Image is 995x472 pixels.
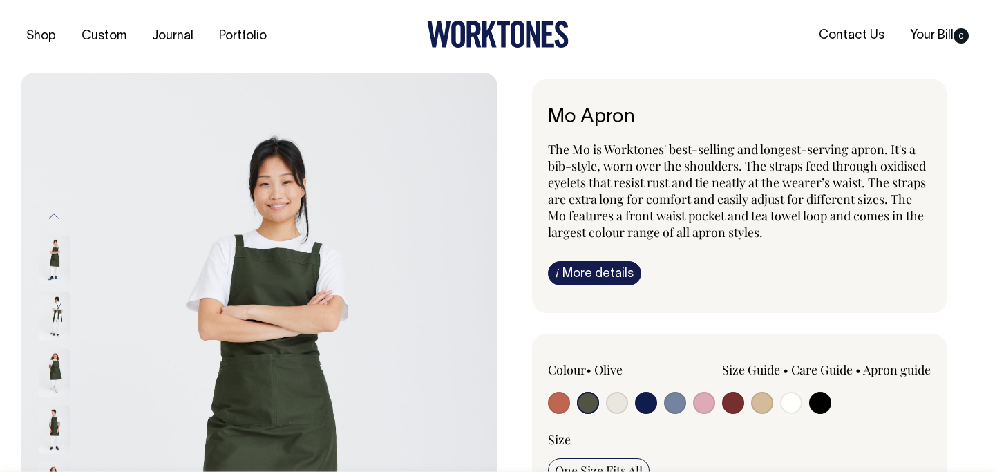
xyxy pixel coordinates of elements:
[21,25,61,48] a: Shop
[214,25,272,48] a: Portfolio
[791,361,853,378] a: Care Guide
[548,361,701,378] div: Colour
[722,361,780,378] a: Size Guide
[39,292,70,341] img: olive
[548,431,931,448] div: Size
[548,141,926,240] span: The Mo is Worktones' best-selling and longest-serving apron. It's a bib-style, worn over the shou...
[548,107,931,129] h6: Mo Apron
[556,265,559,280] span: i
[586,361,591,378] span: •
[855,361,861,378] span: •
[39,406,70,454] img: olive
[813,24,890,47] a: Contact Us
[39,349,70,397] img: olive
[76,25,132,48] a: Custom
[548,261,641,285] a: iMore details
[783,361,788,378] span: •
[904,24,974,47] a: Your Bill0
[594,361,623,378] label: Olive
[863,361,931,378] a: Apron guide
[146,25,199,48] a: Journal
[954,28,969,44] span: 0
[39,236,70,284] img: olive
[44,200,64,232] button: Previous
